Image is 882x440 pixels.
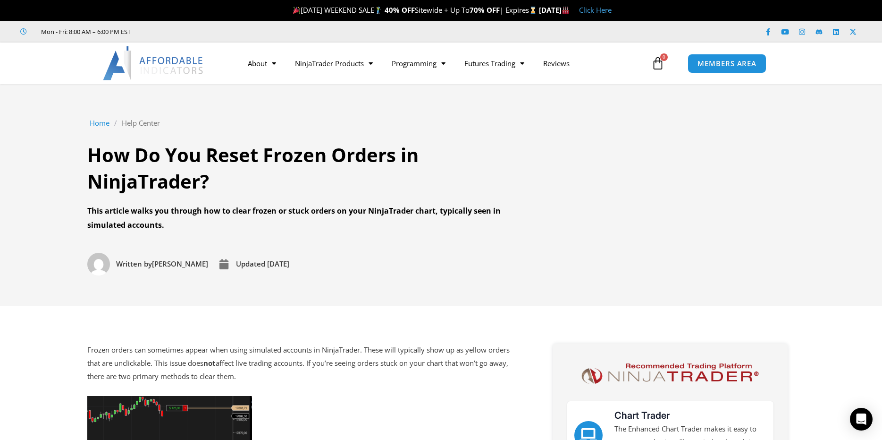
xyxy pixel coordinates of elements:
[238,52,286,74] a: About
[238,52,649,74] nav: Menu
[90,117,109,130] a: Home
[688,54,766,73] a: MEMBERS AREA
[116,259,152,268] span: Written by
[697,60,756,67] span: MEMBERS AREA
[637,50,679,77] a: 0
[267,259,289,268] time: [DATE]
[562,7,569,14] img: 🏭
[470,5,500,15] strong: 70% OFF
[103,46,204,80] img: LogoAI | Affordable Indicators – NinjaTrader
[293,7,300,14] img: 🎉
[660,53,668,61] span: 0
[385,5,415,15] strong: 40% OFF
[87,253,110,276] img: Picture of David Koehler
[203,358,216,368] strong: not
[539,5,570,15] strong: [DATE]
[122,117,160,130] a: Help Center
[382,52,455,74] a: Programming
[534,52,579,74] a: Reviews
[114,117,117,130] span: /
[236,259,265,268] span: Updated
[291,5,538,15] span: [DATE] WEEKEND SALE Sitewide + Up To | Expires
[114,258,208,271] span: [PERSON_NAME]
[455,52,534,74] a: Futures Trading
[850,408,873,431] div: Open Intercom Messenger
[87,344,520,383] p: Frozen orders can sometimes appear when using simulated accounts in NinjaTrader. These will typic...
[577,360,763,387] img: NinjaTrader Logo | Affordable Indicators – NinjaTrader
[87,204,521,232] div: This article walks you through how to clear frozen or stuck orders on your NinjaTrader chart, typ...
[529,7,537,14] img: ⌛
[614,410,670,421] a: Chart Trader
[286,52,382,74] a: NinjaTrader Products
[579,5,612,15] a: Click Here
[375,7,382,14] img: 🏌️‍♂️
[87,142,521,195] h1: How Do You Reset Frozen Orders in NinjaTrader?
[39,26,131,37] span: Mon - Fri: 8:00 AM – 6:00 PM EST
[144,27,286,36] iframe: Customer reviews powered by Trustpilot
